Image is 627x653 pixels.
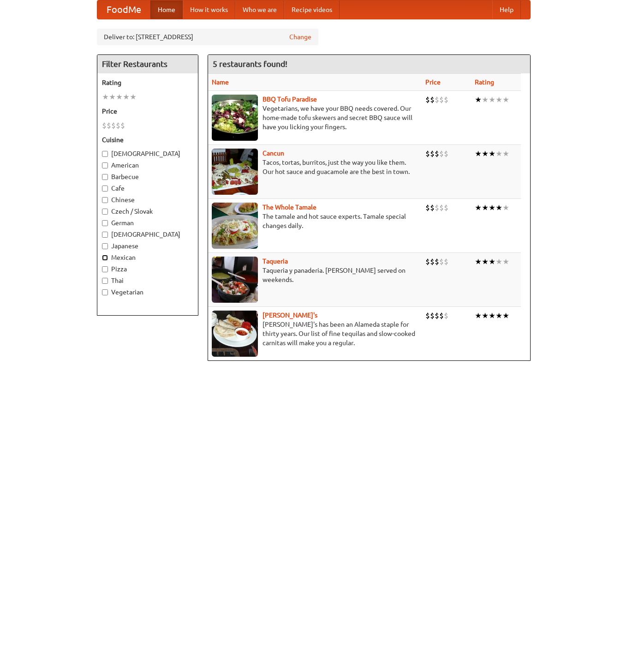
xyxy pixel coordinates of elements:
a: Change [289,32,311,42]
li: $ [444,257,448,267]
input: German [102,220,108,226]
a: Taqueria [263,258,288,265]
li: $ [435,95,439,105]
li: $ [430,203,435,213]
a: Who we are [235,0,284,19]
h5: Cuisine [102,135,193,144]
label: [DEMOGRAPHIC_DATA] [102,149,193,158]
li: $ [102,120,107,131]
ng-pluralize: 5 restaurants found! [213,60,287,68]
li: ★ [489,203,496,213]
li: ★ [475,257,482,267]
label: Japanese [102,241,193,251]
a: Help [492,0,521,19]
li: ★ [502,149,509,159]
p: The tamale and hot sauce experts. Tamale special changes daily. [212,212,418,230]
li: $ [107,120,111,131]
li: $ [439,257,444,267]
p: [PERSON_NAME]'s has been an Alameda staple for thirty years. Our list of fine tequilas and slow-c... [212,320,418,347]
input: [DEMOGRAPHIC_DATA] [102,232,108,238]
label: Pizza [102,264,193,274]
p: Vegetarians, we have your BBQ needs covered. Our home-made tofu skewers and secret BBQ sauce will... [212,104,418,132]
li: $ [444,95,448,105]
a: The Whole Tamale [263,204,316,211]
label: Czech / Slovak [102,207,193,216]
a: Price [425,78,441,86]
label: Cafe [102,184,193,193]
img: cancun.jpg [212,149,258,195]
label: Chinese [102,195,193,204]
label: American [102,161,193,170]
img: wholetamale.jpg [212,203,258,249]
input: Pizza [102,266,108,272]
li: $ [444,311,448,321]
li: ★ [496,203,502,213]
li: $ [430,149,435,159]
li: $ [444,203,448,213]
label: [DEMOGRAPHIC_DATA] [102,230,193,239]
li: $ [435,257,439,267]
li: $ [439,95,444,105]
a: BBQ Tofu Paradise [263,96,317,103]
p: Tacos, tortas, burritos, just the way you like them. Our hot sauce and guacamole are the best in ... [212,158,418,176]
input: American [102,162,108,168]
li: ★ [130,92,137,102]
input: Chinese [102,197,108,203]
li: $ [435,203,439,213]
input: Mexican [102,255,108,261]
li: $ [425,311,430,321]
img: pedros.jpg [212,311,258,357]
li: $ [425,257,430,267]
li: ★ [482,311,489,321]
li: ★ [502,257,509,267]
li: $ [111,120,116,131]
li: $ [439,311,444,321]
li: ★ [502,203,509,213]
a: FoodMe [97,0,150,19]
h5: Price [102,107,193,116]
li: $ [444,149,448,159]
li: ★ [475,149,482,159]
input: Barbecue [102,174,108,180]
input: Japanese [102,243,108,249]
li: ★ [496,149,502,159]
a: [PERSON_NAME]'s [263,312,317,319]
li: $ [120,120,125,131]
li: ★ [496,257,502,267]
li: ★ [123,92,130,102]
li: $ [430,257,435,267]
li: $ [439,149,444,159]
a: Cancun [263,150,284,157]
label: German [102,218,193,228]
li: ★ [502,95,509,105]
li: ★ [475,203,482,213]
p: Taqueria y panaderia. [PERSON_NAME] served on weekends. [212,266,418,284]
input: Cafe [102,186,108,192]
li: $ [439,203,444,213]
input: [DEMOGRAPHIC_DATA] [102,151,108,157]
li: ★ [502,311,509,321]
li: ★ [489,257,496,267]
img: taqueria.jpg [212,257,258,303]
div: Deliver to: [STREET_ADDRESS] [97,29,318,45]
li: ★ [489,311,496,321]
li: $ [425,149,430,159]
input: Vegetarian [102,289,108,295]
li: $ [116,120,120,131]
li: ★ [482,257,489,267]
li: ★ [116,92,123,102]
li: $ [435,311,439,321]
h4: Filter Restaurants [97,55,198,73]
img: tofuparadise.jpg [212,95,258,141]
a: Home [150,0,183,19]
li: $ [425,95,430,105]
a: Rating [475,78,494,86]
li: ★ [475,95,482,105]
li: ★ [489,149,496,159]
li: $ [435,149,439,159]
